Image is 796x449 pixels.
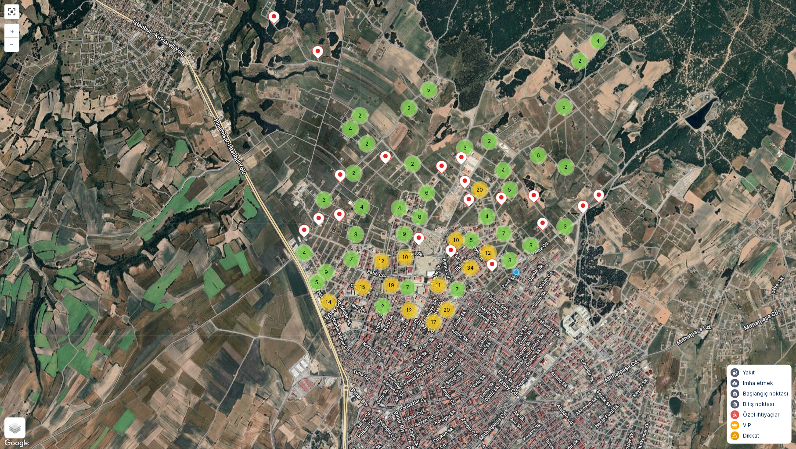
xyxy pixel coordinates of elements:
span: 2 [353,170,356,176]
div: 2 [351,107,369,125]
span: 4 [485,213,489,220]
span: 6 [425,189,429,196]
div: 2 [481,132,498,150]
span: 3 [463,144,467,151]
span: 2 [488,138,491,144]
div: 5 [501,181,519,199]
span: 5 [563,103,566,110]
div: 3 [315,191,333,209]
span: 8 [418,214,421,220]
div: 4 [494,162,512,179]
span: 3 [322,196,326,203]
span: 4 [398,205,401,211]
div: 6 [418,184,436,202]
div: 20 [471,181,489,199]
div: 3 [456,139,474,157]
div: 4 [391,200,408,217]
span: 20 [477,186,483,193]
span: 4 [501,167,505,174]
div: 6 [529,147,547,164]
div: 2 [557,158,575,176]
span: 2 [359,112,362,119]
span: 6 [537,152,540,159]
div: 2 [358,135,376,153]
div: 4 [342,120,359,138]
span: 2 [565,164,568,170]
div: 2 [404,155,421,173]
span: 2 [411,160,414,167]
div: 2 [345,164,363,182]
span: 2 [366,140,369,147]
div: 4 [478,208,496,225]
span: 4 [349,125,352,132]
div: 3 [556,218,574,235]
div: 5 [555,98,573,116]
div: 8 [411,208,429,226]
span: 5 [428,86,431,93]
div: 4 [353,198,371,216]
span: 3 [563,223,567,230]
span: 2 [408,105,411,111]
div: 2 [400,100,418,117]
div: 5 [420,81,438,99]
span: 5 [508,186,511,193]
span: 4 [360,203,364,210]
